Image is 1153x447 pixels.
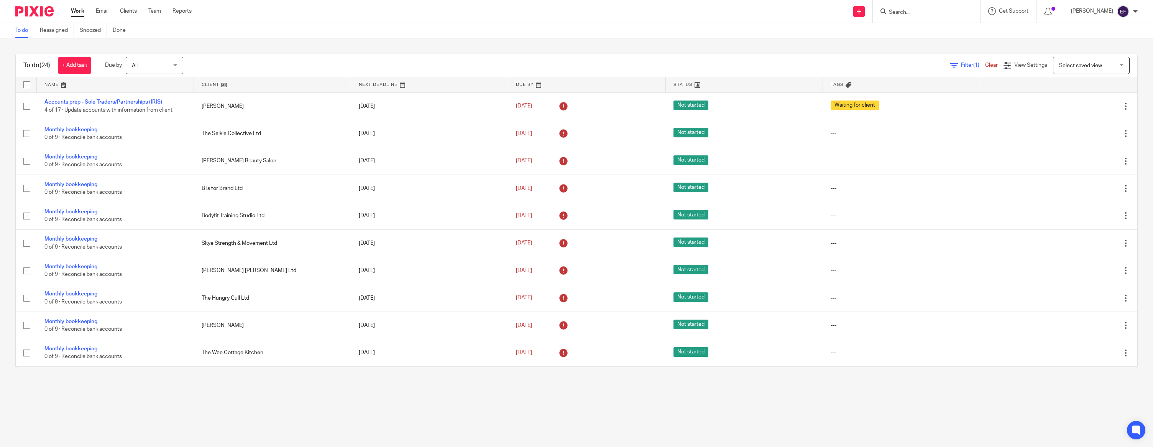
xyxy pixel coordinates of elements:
div: --- [831,212,972,219]
div: --- [831,157,972,165]
span: 0 of 9 · Reconcile bank accounts [44,272,122,277]
span: 0 of 9 · Reconcile bank accounts [44,244,122,250]
div: --- [831,267,972,274]
span: Not started [673,210,708,219]
span: Select saved view [1059,63,1102,68]
td: [DATE] [351,257,508,284]
td: [DATE] [351,120,508,147]
a: Clients [120,7,137,15]
span: Not started [673,320,708,329]
a: Monthly bookkeeping [44,182,97,187]
h1: To do [23,61,50,69]
span: [DATE] [516,268,532,273]
span: 0 of 9 · Reconcile bank accounts [44,217,122,223]
a: Monthly bookkeeping [44,236,97,242]
td: [DATE] [351,229,508,257]
span: [DATE] [516,241,532,246]
span: Not started [673,347,708,357]
span: 0 of 9 · Reconcile bank accounts [44,299,122,305]
a: Monthly bookkeeping [44,264,97,269]
span: 0 of 9 · Reconcile bank accounts [44,327,122,332]
td: The Hungry Gull Ltd [194,284,351,312]
a: Monthly bookkeeping [44,291,97,297]
a: Monthly bookkeeping [44,154,97,160]
td: B is for Brand Ltd [194,175,351,202]
div: --- [831,294,972,302]
td: [DATE] [351,312,508,339]
td: [PERSON_NAME] [194,92,351,120]
span: Waiting for client [831,101,879,110]
span: [DATE] [516,213,532,218]
td: The Wee Cottage Kitchen [194,339,351,366]
td: [DATE] [351,92,508,120]
td: Skye Strength & Movement Ltd [194,229,351,257]
a: Snoozed [80,23,107,38]
a: Monthly bookkeeping [44,319,97,324]
span: [DATE] [516,186,532,191]
a: Monthly bookkeeping [44,127,97,132]
span: Not started [673,183,708,192]
td: [DATE] [351,202,508,229]
a: Reports [172,7,192,15]
div: --- [831,185,972,192]
a: Reassigned [40,23,74,38]
span: Filter [961,63,985,68]
a: Work [71,7,84,15]
img: Pixie [15,6,54,16]
span: All [132,63,138,68]
td: Bodyfit Training Studio Ltd [194,202,351,229]
a: Team [148,7,161,15]
span: 4 of 17 · Update accounts with information from client [44,107,172,113]
a: Clear [985,63,998,68]
span: View Settings [1014,63,1047,68]
span: Not started [673,292,708,302]
img: svg%3E [1117,5,1129,18]
td: [PERSON_NAME] [194,312,351,339]
span: (1) [973,63,979,68]
input: Search [888,9,957,16]
span: 0 of 9 · Reconcile bank accounts [44,354,122,360]
p: Due by [105,61,122,69]
span: 0 of 9 · Reconcile bank accounts [44,190,122,195]
td: [PERSON_NAME] [PERSON_NAME] Ltd [194,257,351,284]
p: [PERSON_NAME] [1071,7,1113,15]
span: Get Support [999,8,1028,14]
a: Monthly bookkeeping [44,346,97,351]
a: Done [113,23,131,38]
span: 0 of 9 · Reconcile bank accounts [44,162,122,168]
span: Tags [831,82,844,87]
a: To do [15,23,34,38]
span: [DATE] [516,295,532,300]
td: [DATE] [351,339,508,366]
a: Monthly bookkeeping [44,209,97,214]
span: Not started [673,265,708,274]
span: [DATE] [516,131,532,136]
span: Not started [673,128,708,137]
td: [PERSON_NAME] Physiotherapy & Pilates Ltd [194,366,351,394]
span: Not started [673,101,708,110]
div: --- [831,322,972,329]
td: [PERSON_NAME] Beauty Salon [194,147,351,175]
a: + Add task [58,57,91,74]
a: Email [96,7,108,15]
div: --- [831,130,972,137]
span: 0 of 9 · Reconcile bank accounts [44,135,122,140]
span: [DATE] [516,104,532,109]
span: (24) [39,62,50,68]
span: Not started [673,238,708,247]
td: [DATE] [351,284,508,312]
td: [DATE] [351,147,508,175]
div: --- [831,239,972,247]
span: Not started [673,155,708,165]
td: The Selkie Collective Ltd [194,120,351,147]
a: Accounts prep - Sole Traders/Partnerships (IRIS) [44,99,162,105]
span: [DATE] [516,323,532,328]
div: --- [831,349,972,356]
td: [DATE] [351,175,508,202]
td: [DATE] [351,366,508,394]
span: [DATE] [516,158,532,163]
span: [DATE] [516,350,532,355]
